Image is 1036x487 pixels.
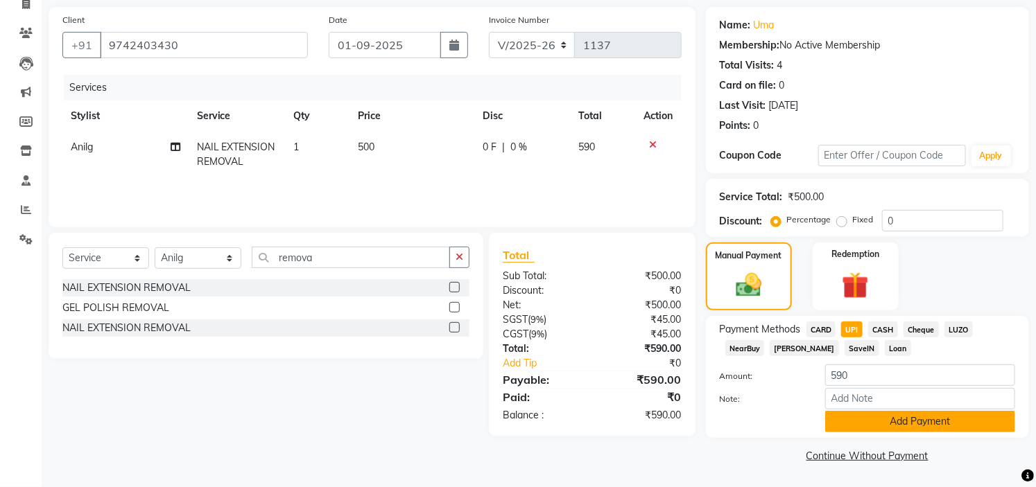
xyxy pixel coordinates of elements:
img: _gift.svg [834,269,877,302]
div: Discount: [720,214,763,229]
label: Date [329,14,347,26]
span: 590 [578,141,595,153]
img: _cash.svg [728,270,770,300]
div: ₹590.00 [592,408,692,423]
th: Service [189,100,285,132]
div: ₹590.00 [592,342,692,356]
div: Discount: [492,283,592,298]
div: Paid: [492,389,592,405]
div: ₹500.00 [592,298,692,312]
th: Action [636,100,682,132]
div: ₹0 [592,283,692,298]
div: No Active Membership [720,38,1015,53]
span: SaveIN [845,340,879,356]
span: 9% [530,314,544,325]
span: SGST [503,313,528,326]
span: NearBuy [725,340,765,356]
span: Anilg [71,141,93,153]
div: ₹500.00 [788,190,825,204]
div: Total Visits: [720,58,775,73]
button: Add Payment [825,411,1015,432]
span: CASH [868,321,898,337]
input: Add Note [825,388,1015,409]
div: 0 [754,118,759,133]
div: 0 [779,78,785,93]
div: Balance : [492,408,592,423]
th: Qty [285,100,349,132]
div: [DATE] [769,98,799,113]
div: ₹0 [592,389,692,405]
div: ( ) [492,327,592,342]
a: Uma [754,18,775,33]
span: NAIL EXTENSION REMOVAL [197,141,275,168]
div: Membership: [720,38,780,53]
a: Add Tip [492,356,609,371]
th: Stylist [62,100,189,132]
div: Name: [720,18,751,33]
button: Apply [972,145,1011,166]
div: ₹45.00 [592,312,692,327]
div: Service Total: [720,190,783,204]
th: Disc [474,100,570,132]
div: GEL POLISH REMOVAL [62,301,169,315]
span: Cheque [904,321,939,337]
label: Redemption [831,248,879,260]
span: 1 [293,141,299,153]
label: Amount: [709,370,815,382]
label: Fixed [853,213,874,226]
label: Note: [709,393,815,405]
span: 9% [531,328,544,339]
label: Manual Payment [716,249,782,262]
div: ( ) [492,312,592,327]
span: Payment Methods [720,322,801,337]
button: +91 [62,32,101,58]
input: Search or Scan [252,247,450,268]
span: 500 [358,141,374,153]
div: 4 [777,58,783,73]
div: Payable: [492,371,592,388]
div: ₹45.00 [592,327,692,342]
label: Percentage [787,213,831,226]
div: NAIL EXTENSION REMOVAL [62,321,191,335]
div: ₹500.00 [592,269,692,283]
input: Search by Name/Mobile/Email/Code [100,32,308,58]
th: Total [570,100,635,132]
span: 0 % [510,140,527,154]
label: Client [62,14,85,26]
span: | [502,140,505,154]
div: Points: [720,118,751,133]
div: Last Visit: [720,98,766,113]
span: Total [503,248,535,263]
span: UPI [841,321,863,337]
span: [PERSON_NAME] [770,340,839,356]
a: Continue Without Payment [709,449,1026,463]
span: LUZO [944,321,973,337]
div: ₹590.00 [592,371,692,388]
span: Loan [885,340,911,356]
div: Coupon Code [720,148,818,163]
div: ₹0 [609,356,692,371]
input: Enter Offer / Coupon Code [818,145,966,166]
span: CARD [806,321,836,337]
div: Sub Total: [492,269,592,283]
input: Amount [825,364,1015,386]
div: Total: [492,342,592,356]
th: Price [349,100,474,132]
div: Card on file: [720,78,777,93]
span: 0 F [483,140,497,154]
div: NAIL EXTENSION REMOVAL [62,281,191,295]
label: Invoice Number [489,14,549,26]
div: Net: [492,298,592,312]
div: Services [64,75,692,100]
span: CGST [503,328,528,340]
